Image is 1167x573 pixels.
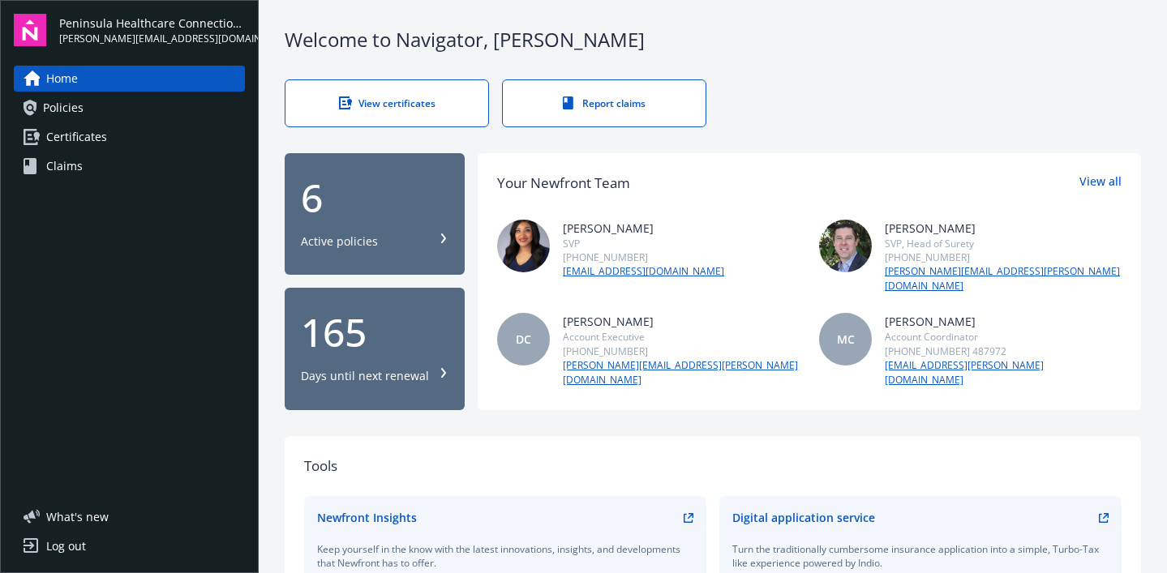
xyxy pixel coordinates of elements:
[59,15,245,32] span: Peninsula Healthcare Connection, Inc.
[497,220,550,272] img: photo
[301,233,378,250] div: Active policies
[563,264,724,279] a: [EMAIL_ADDRESS][DOMAIN_NAME]
[43,95,84,121] span: Policies
[563,250,724,264] div: [PHONE_NUMBER]
[885,250,1122,264] div: [PHONE_NUMBER]
[563,358,800,387] a: [PERSON_NAME][EMAIL_ADDRESS][PERSON_NAME][DOMAIN_NAME]
[563,313,800,330] div: [PERSON_NAME]
[732,509,875,526] div: Digital application service
[885,313,1122,330] div: [PERSON_NAME]
[885,220,1122,237] div: [PERSON_NAME]
[14,66,245,92] a: Home
[285,153,465,276] button: 6Active policies
[14,14,46,46] img: navigator-logo.svg
[301,368,429,384] div: Days until next renewal
[285,79,489,127] a: View certificates
[301,313,448,352] div: 165
[885,264,1122,293] a: [PERSON_NAME][EMAIL_ADDRESS][PERSON_NAME][DOMAIN_NAME]
[563,220,724,237] div: [PERSON_NAME]
[285,288,465,410] button: 165Days until next renewal
[563,344,800,358] div: [PHONE_NUMBER]
[819,220,872,272] img: photo
[885,237,1122,250] div: SVP, Head of Surety
[535,96,673,110] div: Report claims
[318,96,456,110] div: View certificates
[46,124,107,150] span: Certificates
[46,66,78,92] span: Home
[837,331,855,348] span: MC
[304,455,1122,477] div: Tools
[1079,173,1122,194] a: View all
[46,533,86,559] div: Log out
[14,153,245,179] a: Claims
[497,173,630,194] div: Your Newfront Team
[885,330,1122,344] div: Account Coordinator
[301,178,448,217] div: 6
[46,153,83,179] span: Claims
[285,26,1141,53] div: Welcome to Navigator , [PERSON_NAME]
[502,79,706,127] a: Report claims
[885,344,1122,358] div: [PHONE_NUMBER] 487972
[14,95,245,121] a: Policies
[732,542,1109,570] div: Turn the traditionally cumbersome insurance application into a simple, Turbo-Tax like experience ...
[885,358,1122,387] a: [EMAIL_ADDRESS][PERSON_NAME][DOMAIN_NAME]
[14,508,135,525] button: What's new
[516,331,531,348] span: DC
[59,32,245,46] span: [PERSON_NAME][EMAIL_ADDRESS][DOMAIN_NAME]
[59,14,245,46] button: Peninsula Healthcare Connection, Inc.[PERSON_NAME][EMAIL_ADDRESS][DOMAIN_NAME]
[46,508,109,525] span: What ' s new
[14,124,245,150] a: Certificates
[317,542,693,570] div: Keep yourself in the know with the latest innovations, insights, and developments that Newfront h...
[563,237,724,250] div: SVP
[563,330,800,344] div: Account Executive
[317,509,417,526] div: Newfront Insights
